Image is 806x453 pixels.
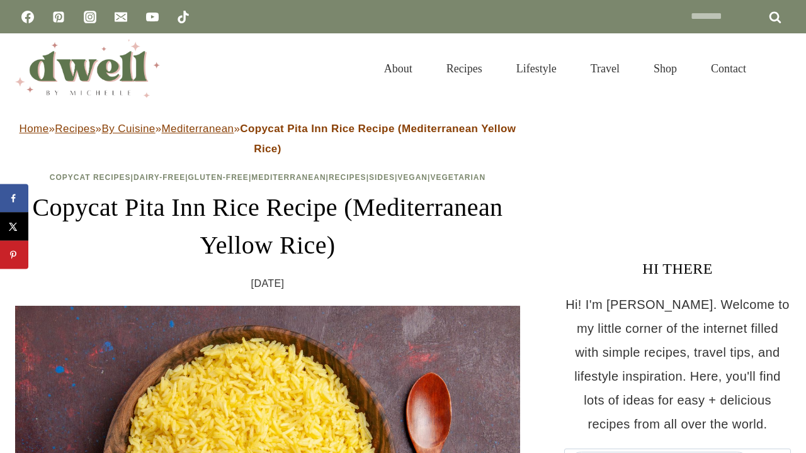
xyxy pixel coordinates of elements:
a: Sides [369,173,395,182]
a: Vegan [397,173,428,182]
a: Recipes [329,173,366,182]
img: DWELL by michelle [15,40,160,98]
a: YouTube [140,4,165,30]
button: View Search Form [769,58,791,79]
a: Travel [574,47,637,91]
strong: Copycat Pita Inn Rice Recipe (Mediterranean Yellow Rice) [240,123,516,155]
a: Pinterest [46,4,71,30]
h3: HI THERE [564,257,791,280]
span: » » » » [20,123,516,155]
span: | | | | | | | [50,173,485,182]
a: Mediterranean [162,123,234,135]
a: Contact [694,47,763,91]
a: Gluten-Free [188,173,249,182]
a: Dairy-Free [133,173,185,182]
a: Mediterranean [251,173,326,182]
a: Copycat Recipes [50,173,131,182]
p: Hi! I'm [PERSON_NAME]. Welcome to my little corner of the internet filled with simple recipes, tr... [564,293,791,436]
a: Lifestyle [499,47,574,91]
a: Recipes [55,123,95,135]
time: [DATE] [251,274,285,293]
a: About [367,47,429,91]
h1: Copycat Pita Inn Rice Recipe (Mediterranean Yellow Rice) [15,189,520,264]
a: By Cuisine [101,123,155,135]
a: Vegetarian [430,173,485,182]
a: Email [108,4,133,30]
a: Instagram [77,4,103,30]
a: TikTok [171,4,196,30]
a: Recipes [429,47,499,91]
a: Home [20,123,49,135]
a: Shop [637,47,694,91]
nav: Primary Navigation [367,47,763,91]
a: Facebook [15,4,40,30]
